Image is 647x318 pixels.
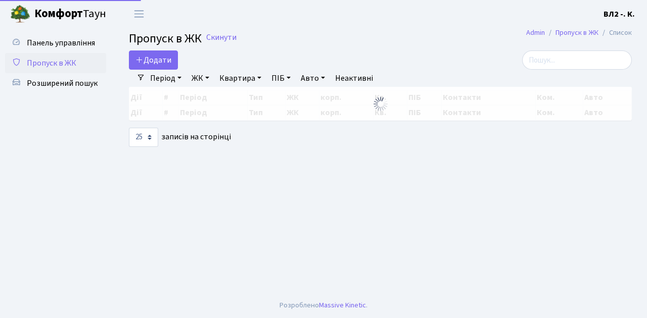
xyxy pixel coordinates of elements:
[146,70,186,87] a: Період
[27,58,76,69] span: Пропуск в ЖК
[526,27,545,38] a: Admin
[129,128,158,147] select: записів на сторінці
[319,300,366,310] a: Massive Kinetic
[331,70,377,87] a: Неактивні
[27,78,98,89] span: Розширений пошук
[34,6,83,22] b: Комфорт
[5,33,106,53] a: Панель управління
[10,4,30,24] img: logo.png
[135,55,171,66] span: Додати
[5,73,106,93] a: Розширений пошук
[126,6,152,22] button: Переключити навігацію
[556,27,598,38] a: Пропуск в ЖК
[188,70,213,87] a: ЖК
[129,30,202,47] span: Пропуск в ЖК
[604,9,635,20] b: ВЛ2 -. К.
[5,53,106,73] a: Пропуск в ЖК
[280,300,367,311] div: Розроблено .
[129,50,178,70] a: Додати
[267,70,295,87] a: ПІБ
[297,70,329,87] a: Авто
[522,50,632,70] input: Пошук...
[511,22,647,43] nav: breadcrumb
[129,128,231,147] label: записів на сторінці
[604,8,635,20] a: ВЛ2 -. К.
[373,96,389,112] img: Обробка...
[27,37,95,48] span: Панель управління
[598,27,632,38] li: Список
[34,6,106,23] span: Таун
[206,33,237,42] a: Скинути
[215,70,265,87] a: Квартира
